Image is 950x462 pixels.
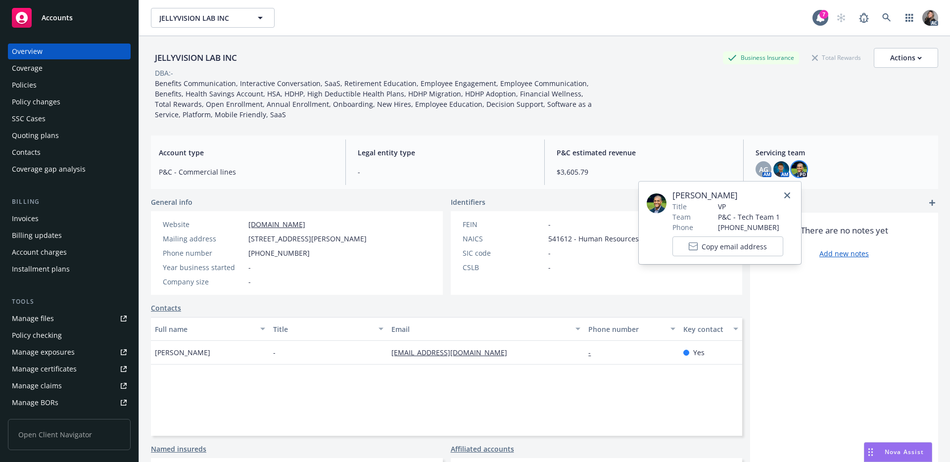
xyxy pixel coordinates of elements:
div: Business Insurance [723,51,799,64]
div: Manage exposures [12,344,75,360]
span: Phone [672,222,693,232]
a: Search [877,8,897,28]
a: SSC Cases [8,111,131,127]
div: Policy checking [12,327,62,343]
a: Coverage [8,60,131,76]
a: Contacts [151,303,181,313]
span: Servicing team [756,147,930,158]
a: Invoices [8,211,131,227]
img: photo [773,161,789,177]
span: Account type [159,147,333,158]
div: Drag to move [864,443,877,462]
span: $3,605.79 [557,167,731,177]
span: Benefits Communication, Interactive Conversation, SaaS, Retirement Education, Employee Engagement... [155,79,594,119]
div: Company size [163,277,244,287]
div: Key contact [683,324,727,334]
span: - [248,277,251,287]
div: Contacts [12,144,41,160]
button: Actions [874,48,938,68]
div: Manage claims [12,378,62,394]
div: Year business started [163,262,244,273]
button: Email [387,317,584,341]
span: Legal entity type [358,147,532,158]
span: P&C - Commercial lines [159,167,333,177]
span: AG [759,164,768,175]
span: Team [672,212,691,222]
div: Quoting plans [12,128,59,143]
span: [PERSON_NAME] [672,189,783,201]
span: Title [672,201,687,212]
a: Report a Bug [854,8,874,28]
div: Policy changes [12,94,60,110]
span: [STREET_ADDRESS][PERSON_NAME] [248,233,367,244]
div: Tools [8,297,131,307]
a: Manage files [8,311,131,326]
div: Phone number [163,248,244,258]
span: 541612 - Human Resources Consulting Services [548,233,706,244]
a: Policy changes [8,94,131,110]
a: Policy checking [8,327,131,343]
div: Billing [8,197,131,207]
a: Coverage gap analysis [8,161,131,177]
div: DBA: - [155,68,173,78]
div: Phone number [588,324,664,334]
div: Total Rewards [807,51,866,64]
a: close [781,189,793,201]
span: P&C - Tech Team 1 [718,212,783,222]
button: Full name [151,317,269,341]
a: Manage claims [8,378,131,394]
div: Invoices [12,211,39,227]
div: SSC Cases [12,111,46,127]
a: Manage exposures [8,344,131,360]
span: - [358,167,532,177]
span: Accounts [42,14,73,22]
div: Full name [155,324,254,334]
a: Overview [8,44,131,59]
button: Phone number [584,317,679,341]
a: Add new notes [819,248,869,259]
button: Copy email address [672,236,783,256]
div: SIC code [463,248,544,258]
span: [PHONE_NUMBER] [248,248,310,258]
a: Accounts [8,4,131,32]
button: Nova Assist [864,442,932,462]
div: FEIN [463,219,544,230]
div: Actions [890,48,922,67]
div: Manage certificates [12,361,77,377]
span: - [548,262,551,273]
div: Manage files [12,311,54,326]
a: [DOMAIN_NAME] [248,220,305,229]
button: Key contact [679,317,742,341]
a: [EMAIL_ADDRESS][DOMAIN_NAME] [391,348,515,357]
span: [PHONE_NUMBER] [718,222,783,232]
span: There are no notes yet [801,225,888,236]
img: employee photo [647,193,666,213]
img: photo [922,10,938,26]
div: Coverage gap analysis [12,161,86,177]
div: Mailing address [163,233,244,244]
a: Manage certificates [8,361,131,377]
span: VP [718,201,783,212]
span: - [248,262,251,273]
span: P&C estimated revenue [557,147,731,158]
span: Nova Assist [885,448,924,456]
a: Switch app [900,8,919,28]
a: - [588,348,599,357]
div: Coverage [12,60,43,76]
span: JELLYVISION LAB INC [159,13,245,23]
a: Manage BORs [8,395,131,411]
span: [PERSON_NAME] [155,347,210,358]
a: Contacts [8,144,131,160]
div: Account charges [12,244,67,260]
div: Website [163,219,244,230]
a: Start snowing [831,8,851,28]
div: Title [273,324,373,334]
div: Billing updates [12,228,62,243]
span: General info [151,197,192,207]
a: Affiliated accounts [451,444,514,454]
div: JELLYVISION LAB INC [151,51,241,64]
div: Email [391,324,570,334]
a: Policies [8,77,131,93]
div: Manage BORs [12,395,58,411]
a: add [926,197,938,209]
